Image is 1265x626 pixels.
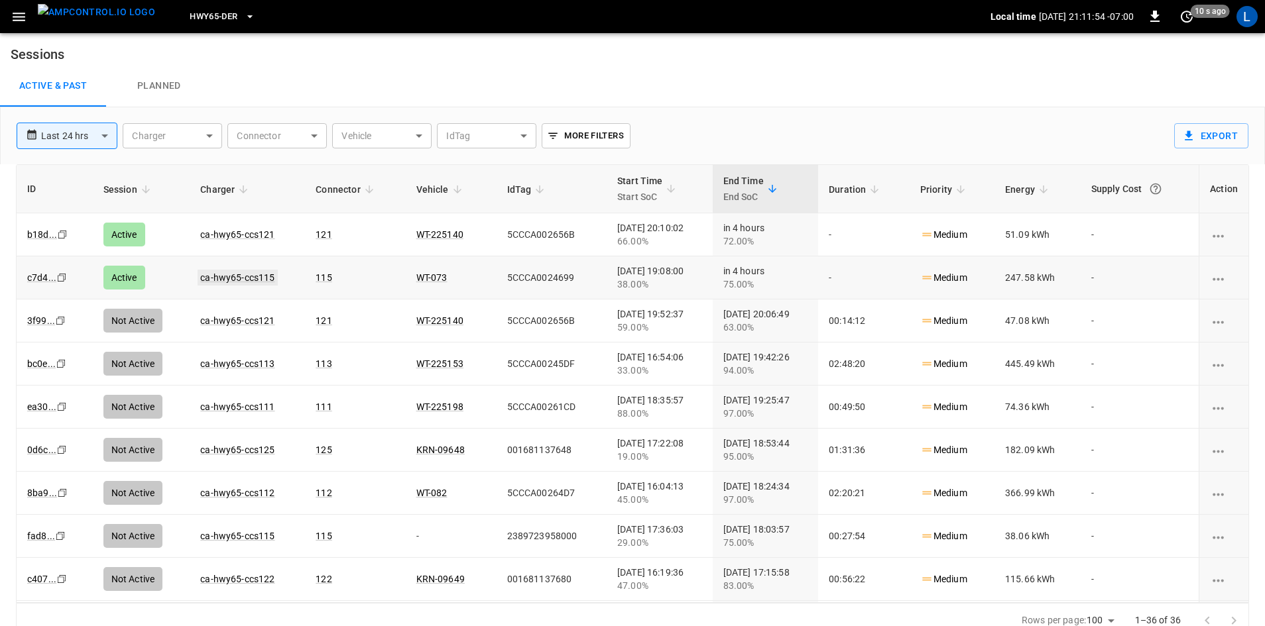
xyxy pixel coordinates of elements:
div: charging session options [1210,357,1238,370]
td: 247.58 kWh [994,256,1081,299]
td: - [1081,386,1199,429]
a: KRN-09649 [416,574,465,584]
span: 10 s ago [1191,5,1230,18]
span: Duration [829,182,883,197]
div: in 4 hours [723,264,808,291]
a: WT-225140 [416,229,463,240]
div: Active [103,223,145,246]
div: profile-icon [1236,6,1258,27]
a: WT-225140 [416,315,463,326]
a: ca-hwy65-ccs125 [200,444,274,455]
p: Local time [991,10,1036,23]
td: 182.09 kWh [994,429,1081,472]
a: 113 [316,358,331,369]
div: charging session options [1210,271,1238,284]
span: IdTag [507,182,549,197]
p: Medium [920,443,967,457]
td: 51.09 kWh [994,213,1081,256]
div: copy [56,486,70,500]
td: - [1081,213,1199,256]
div: sessions table [16,164,1249,603]
td: - [818,213,910,256]
span: Charger [200,182,252,197]
td: 47.08 kWh [994,299,1081,342]
button: HWY65-DER [184,4,260,30]
div: Not Active [103,481,163,505]
p: Medium [920,529,967,543]
td: - [1081,299,1199,342]
a: WT-073 [416,272,448,283]
td: 00:56:22 [818,558,910,601]
div: 19.00% [617,450,702,463]
div: [DATE] 20:10:02 [617,221,702,248]
div: copy [56,399,69,414]
div: [DATE] 19:42:26 [723,350,808,377]
button: Export [1174,123,1248,148]
a: KRN-09648 [416,444,465,455]
td: 5CCCA00245DF [497,342,607,386]
div: 75.00% [723,536,808,549]
span: Start TimeStart SoC [617,173,680,205]
td: 02:48:20 [818,342,910,386]
td: 01:31:36 [818,429,910,472]
a: ca-hwy65-ccs121 [200,229,274,240]
td: 5CCCA002656B [497,213,607,256]
div: 83.00% [723,579,808,592]
span: HWY65-DER [190,9,237,25]
td: 02:20:21 [818,472,910,515]
a: ea30... [27,401,56,412]
td: 38.06 kWh [994,515,1081,558]
td: 5CCCA002656B [497,299,607,342]
div: Start Time [617,173,663,205]
div: 97.00% [723,407,808,420]
div: in 4 hours [723,221,808,248]
td: 366.99 kWh [994,472,1081,515]
div: [DATE] 18:03:57 [723,523,808,549]
td: 5CCCA0024699 [497,256,607,299]
div: copy [56,270,69,285]
div: 75.00% [723,278,808,291]
div: 94.00% [723,364,808,377]
span: Connector [316,182,377,197]
td: 115.66 kWh [994,558,1081,601]
a: 115 [316,531,331,541]
div: copy [54,313,68,328]
a: 8ba9... [27,488,57,498]
td: - [1081,515,1199,558]
a: ca-hwy65-ccs112 [200,488,274,498]
td: 5CCCA00264D7 [497,472,607,515]
div: [DATE] 18:24:34 [723,480,808,506]
td: - [406,515,497,558]
div: [DATE] 17:36:03 [617,523,702,549]
div: charging session options [1210,486,1238,499]
div: Not Active [103,309,163,333]
div: End Time [723,173,764,205]
div: charging session options [1210,443,1238,456]
p: End SoC [723,189,764,205]
a: ca-hwy65-ccs111 [200,401,274,412]
a: bc0e... [27,358,56,369]
td: 00:14:12 [818,299,910,342]
div: 95.00% [723,450,808,463]
p: Medium [920,400,967,414]
a: 111 [316,401,331,412]
div: 33.00% [617,364,702,377]
p: Medium [920,271,967,285]
div: copy [54,529,68,543]
td: - [1081,256,1199,299]
th: ID [17,165,93,213]
a: c407... [27,574,56,584]
p: Medium [920,357,967,371]
a: 0d6c... [27,444,56,455]
a: ca-hwy65-ccs115 [198,270,277,286]
div: Supply Cost [1091,177,1188,201]
div: copy [56,443,69,457]
a: WT-225153 [416,358,463,369]
span: Vehicle [416,182,466,197]
p: Medium [920,228,967,242]
div: charging session options [1210,529,1238,543]
div: [DATE] 19:25:47 [723,393,808,420]
div: copy [56,227,70,242]
div: charging session options [1210,314,1238,327]
div: [DATE] 18:35:57 [617,393,702,420]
